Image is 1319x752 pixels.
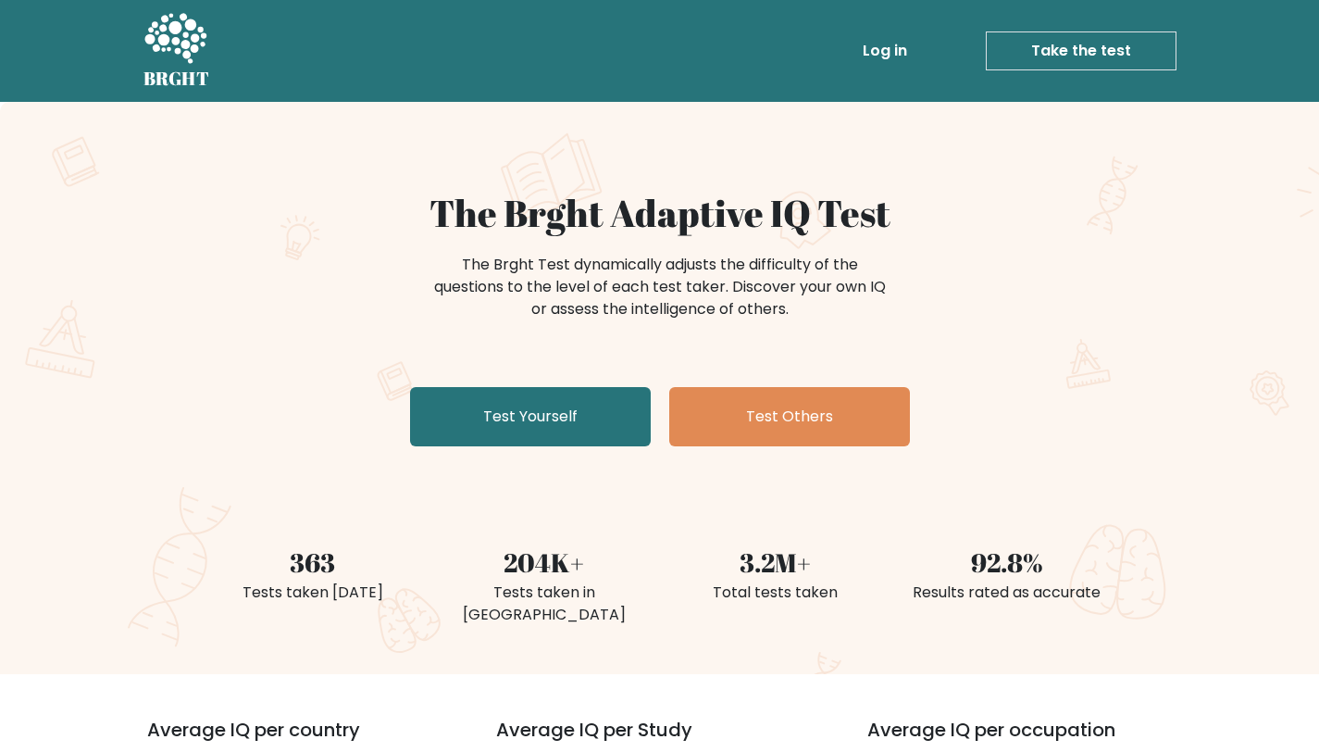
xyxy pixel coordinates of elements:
div: Tests taken in [GEOGRAPHIC_DATA] [440,582,649,626]
a: Log in [855,32,915,69]
div: Tests taken [DATE] [208,582,417,604]
div: 3.2M+ [671,543,880,582]
div: 363 [208,543,417,582]
div: The Brght Test dynamically adjusts the difficulty of the questions to the level of each test take... [429,254,891,320]
a: Test Yourself [410,387,651,446]
a: BRGHT [143,7,210,94]
a: Test Others [669,387,910,446]
div: Total tests taken [671,582,880,604]
h1: The Brght Adaptive IQ Test [208,191,1112,235]
div: 92.8% [902,543,1112,582]
a: Take the test [986,31,1176,70]
div: Results rated as accurate [902,582,1112,604]
h5: BRGHT [143,68,210,90]
div: 204K+ [440,543,649,582]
